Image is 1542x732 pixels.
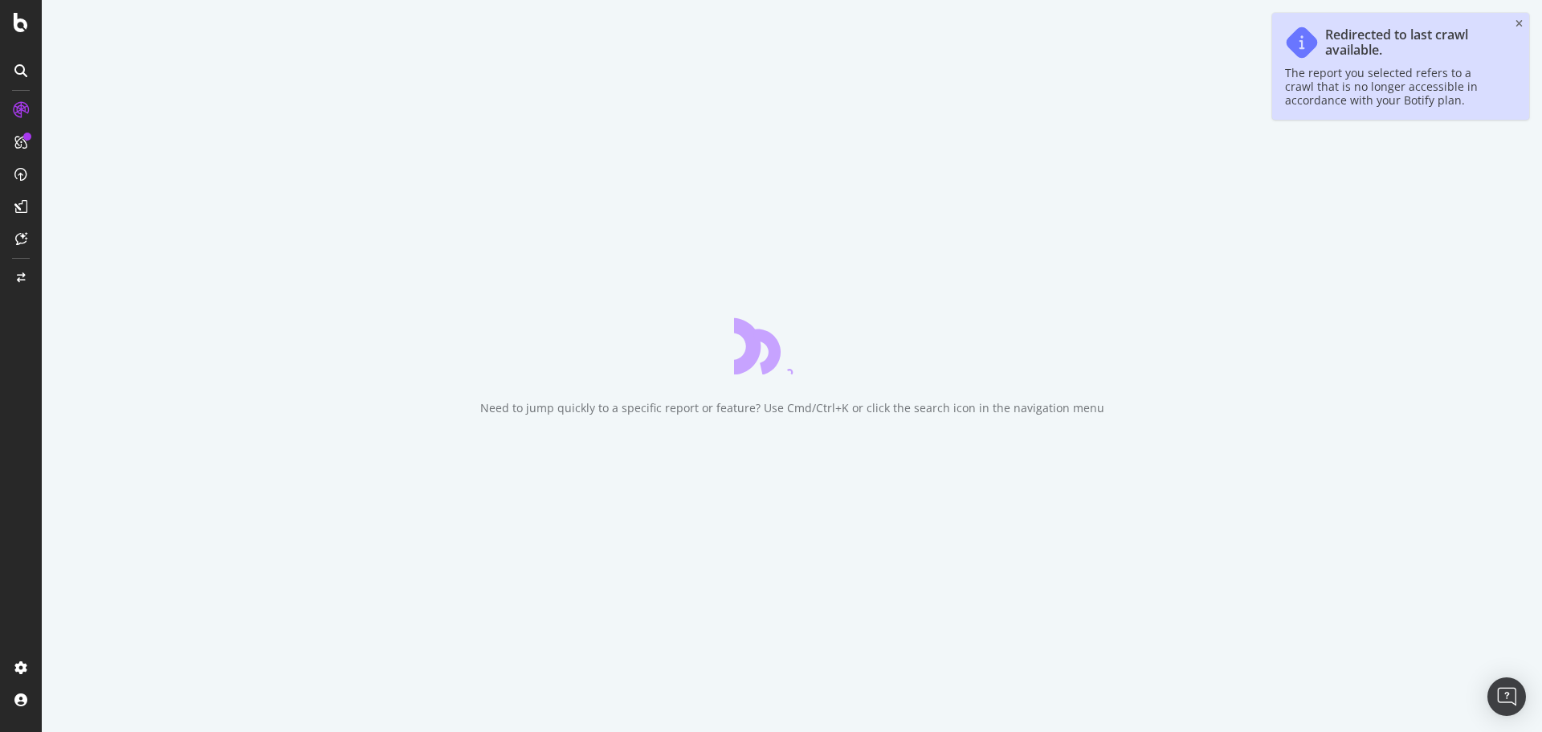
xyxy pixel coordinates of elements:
div: animation [734,317,850,374]
div: Open Intercom Messenger [1487,677,1526,716]
div: Need to jump quickly to a specific report or feature? Use Cmd/Ctrl+K or click the search icon in ... [480,400,1104,416]
div: The report you selected refers to a crawl that is no longer accessible in accordance with your Bo... [1285,66,1500,107]
div: close toast [1515,19,1523,29]
div: Redirected to last crawl available. [1325,27,1500,58]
